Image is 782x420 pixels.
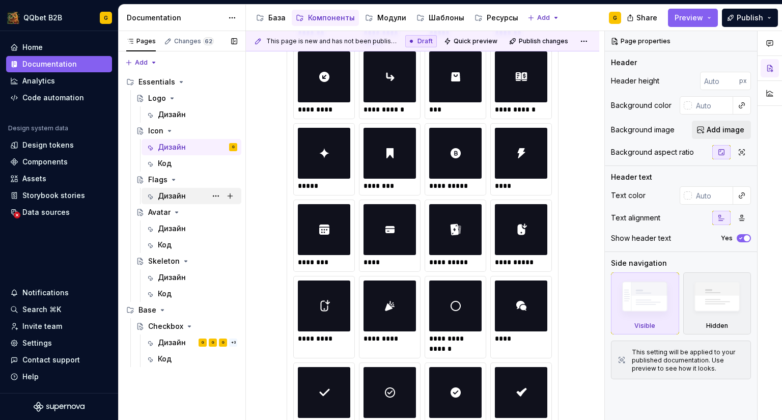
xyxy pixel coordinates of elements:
a: Icon [132,123,241,139]
span: Add [135,59,148,67]
a: Avatar [132,204,241,220]
div: Side navigation [611,258,667,268]
div: G [212,338,214,348]
a: Код [142,351,241,367]
div: База [268,13,286,23]
div: Pages [126,37,156,45]
button: Notifications [6,285,112,301]
button: Add [524,11,563,25]
a: Assets [6,171,112,187]
div: Essentials [122,74,241,90]
div: Design system data [8,124,68,132]
a: Дизайн [142,188,241,204]
a: Storybook stories [6,187,112,204]
div: Design tokens [22,140,74,150]
div: Show header text [611,233,671,243]
a: Home [6,39,112,55]
div: Дизайн [158,223,186,234]
div: Дизайн [158,338,186,348]
img: 491028fe-7948-47f3-9fb2-82dab60b8b20.png [7,12,19,24]
div: Logo [148,93,166,103]
div: Дизайн [158,272,186,283]
a: Шаблоны [412,10,468,26]
div: Essentials [138,77,175,87]
div: Skeleton [148,256,180,266]
a: Checkbox [132,318,241,334]
a: Invite team [6,318,112,334]
div: Flags [148,175,167,185]
div: Код [158,289,172,299]
span: Add [537,14,550,22]
input: Auto [692,96,733,115]
div: Hidden [706,322,728,330]
div: Background image [611,125,675,135]
div: Text color [611,190,646,201]
a: Дизайн [142,106,241,123]
span: Preview [675,13,703,23]
div: Header [611,58,637,68]
button: Preview [668,9,718,27]
div: Storybook stories [22,190,85,201]
div: Checkbox [148,321,183,331]
div: Base [122,302,241,318]
a: Flags [132,172,241,188]
div: Avatar [148,207,171,217]
a: Ресурсы [470,10,522,26]
a: Код [142,155,241,172]
button: Help [6,369,112,385]
div: Contact support [22,355,80,365]
div: Header text [611,172,652,182]
span: Quick preview [454,37,497,45]
div: Data sources [22,207,70,217]
button: Quick preview [441,34,502,48]
div: Notifications [22,288,69,298]
div: Base [138,305,156,315]
button: Add [122,55,160,70]
div: Background color [611,100,672,110]
div: Text alignment [611,213,660,223]
span: Publish changes [519,37,568,45]
button: Publish changes [506,34,573,48]
div: Visible [634,322,655,330]
span: Share [636,13,657,23]
button: QQbet B2BG [2,7,116,29]
div: QQbet B2B [23,13,62,23]
div: Background aspect ratio [611,147,694,157]
div: G [232,142,235,152]
p: px [739,77,747,85]
a: Components [6,154,112,170]
span: 62 [203,37,214,45]
div: Documentation [127,13,223,23]
div: Home [22,42,43,52]
a: Code automation [6,90,112,106]
div: Components [22,157,68,167]
div: Шаблоны [429,13,464,23]
span: Draft [417,37,433,45]
div: Analytics [22,76,55,86]
div: Changes [174,37,214,45]
div: Header height [611,76,659,86]
div: Код [158,158,172,169]
div: Code automation [22,93,84,103]
div: Модули [377,13,406,23]
button: Share [622,9,664,27]
div: Search ⌘K [22,304,61,315]
button: Search ⌘K [6,301,112,318]
div: Дизайн [158,142,186,152]
a: Data sources [6,204,112,220]
div: Documentation [22,59,77,69]
div: Invite team [22,321,62,331]
div: Компоненты [308,13,355,23]
div: Assets [22,174,46,184]
span: Publish [737,13,763,23]
div: Page tree [122,74,241,367]
button: Add image [692,121,751,139]
a: Дизайн [142,269,241,286]
a: ДизайнGGG+3 [142,334,241,351]
div: Дизайн [158,191,186,201]
div: Visible [611,272,679,334]
a: Design tokens [6,137,112,153]
a: Documentation [6,56,112,72]
div: Icon [148,126,163,136]
svg: Supernova Logo [34,402,85,412]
